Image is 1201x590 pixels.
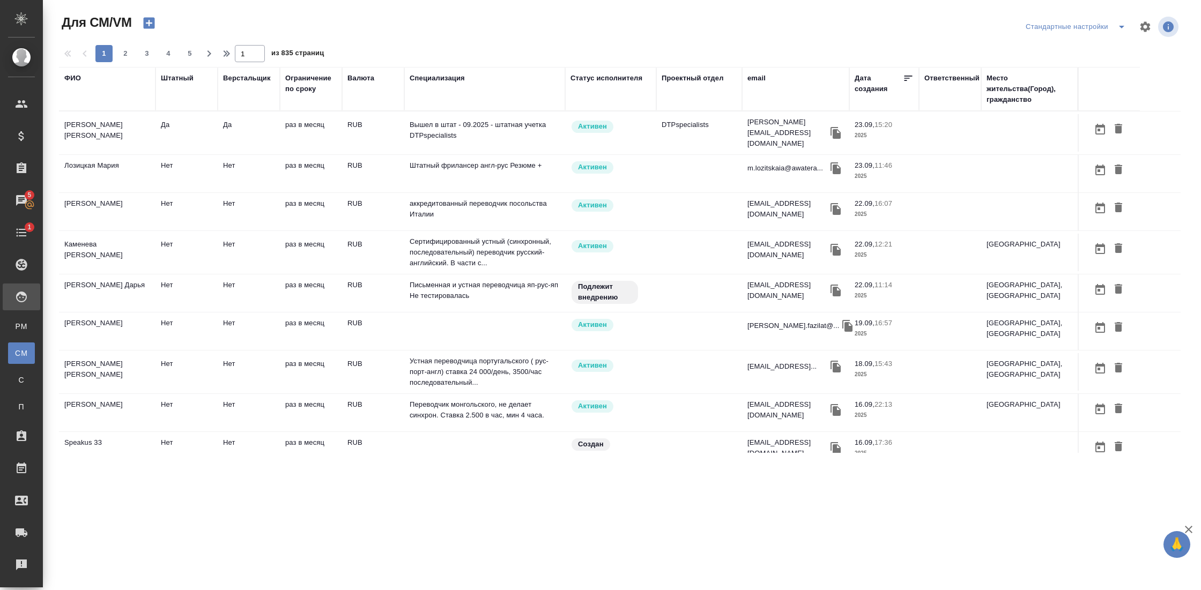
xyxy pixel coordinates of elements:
[59,394,155,431] td: [PERSON_NAME]
[840,318,856,334] button: Скопировать
[1091,280,1109,300] button: Открыть календарь загрузки
[218,312,280,350] td: Нет
[117,48,134,59] span: 2
[874,360,892,368] p: 15:43
[3,219,40,246] a: 1
[855,360,874,368] p: 18.09,
[8,316,35,337] a: PM
[21,222,38,233] span: 1
[1109,239,1128,259] button: Удалить
[13,375,29,385] span: С
[578,401,607,412] p: Активен
[855,250,914,260] p: 2025
[1132,14,1158,40] span: Настроить таблицу
[747,320,840,331] p: [PERSON_NAME].fazilat@...
[1091,318,1109,338] button: Открыть календарь загрузки
[1091,198,1109,218] button: Открыть календарь загрузки
[570,280,651,305] div: Свежая кровь: на первые 3 заказа по тематике ставь редактора и фиксируй оценки
[874,438,892,446] p: 17:36
[855,73,903,94] div: Дата создания
[1091,120,1109,139] button: Открыть календарь загрузки
[410,280,560,301] p: Письменная и устная переводчица яп-рус-яп Не тестировалась
[13,401,29,412] span: П
[828,125,844,141] button: Скопировать
[342,394,404,431] td: RUB
[1091,359,1109,378] button: Открыть календарь загрузки
[155,432,218,469] td: Нет
[59,274,155,312] td: [PERSON_NAME] Дарья
[981,234,1078,271] td: [GEOGRAPHIC_DATA]
[8,342,35,364] a: CM
[570,359,651,373] div: Рядовой исполнитель: назначай с учетом рейтинга
[13,321,29,332] span: PM
[828,160,844,176] button: Скопировать
[285,73,337,94] div: Ограничение по сроку
[59,155,155,192] td: Лозицкая Мария
[747,280,828,301] p: [EMAIL_ADDRESS][DOMAIN_NAME]
[410,236,560,268] p: Сертифицированный устный (синхронный, последовательный) переводчик русский-английский. В части с...
[342,234,404,271] td: RUB
[218,114,280,152] td: Да
[855,319,874,327] p: 19.09,
[342,274,404,312] td: RUB
[828,359,844,375] button: Скопировать
[59,234,155,271] td: Каменева [PERSON_NAME]
[1109,437,1128,457] button: Удалить
[1109,198,1128,218] button: Удалить
[1109,399,1128,419] button: Удалить
[828,242,844,258] button: Скопировать
[410,399,560,421] p: Переводчик монгольского, не делает синхрон. Ставка 2.500 в час, мин 4 часа.
[1109,280,1128,300] button: Удалить
[342,432,404,469] td: RUB
[1109,120,1128,139] button: Удалить
[155,353,218,391] td: Нет
[160,45,177,62] button: 4
[828,201,844,217] button: Скопировать
[578,281,632,303] p: Подлежит внедрению
[1091,399,1109,419] button: Открыть календарь загрузки
[570,198,651,213] div: Рядовой исполнитель: назначай с учетом рейтинга
[874,319,892,327] p: 16:57
[874,199,892,207] p: 16:07
[410,356,560,388] p: Устная переводчица португальского ( рус-порт-англ) ставка 24 000/день, 3500/час последовательный...
[578,162,607,173] p: Активен
[8,396,35,417] a: П
[1163,531,1190,558] button: 🙏
[1109,359,1128,378] button: Удалить
[160,48,177,59] span: 4
[924,73,980,84] div: Ответственный
[747,117,828,149] p: [PERSON_NAME][EMAIL_ADDRESS][DOMAIN_NAME]
[280,394,342,431] td: раз в месяц
[280,155,342,192] td: раз в месяц
[570,160,651,175] div: Рядовой исполнитель: назначай с учетом рейтинга
[981,312,1078,350] td: [GEOGRAPHIC_DATA], [GEOGRAPHIC_DATA]
[218,155,280,192] td: Нет
[981,353,1078,391] td: [GEOGRAPHIC_DATA], [GEOGRAPHIC_DATA]
[280,234,342,271] td: раз в месяц
[747,73,766,84] div: email
[987,73,1072,105] div: Место жительства(Город), гражданство
[155,312,218,350] td: Нет
[59,114,155,152] td: [PERSON_NAME] [PERSON_NAME]
[855,410,914,421] p: 2025
[662,73,724,84] div: Проектный отдел
[155,274,218,312] td: Нет
[280,312,342,350] td: раз в месяц
[155,114,218,152] td: Да
[747,163,823,174] p: m.lozitskaia@awatera...
[64,73,81,84] div: ФИО
[342,155,404,192] td: RUB
[855,121,874,129] p: 23.09,
[855,448,914,459] p: 2025
[280,274,342,312] td: раз в месяц
[59,312,155,350] td: [PERSON_NAME]
[271,47,324,62] span: из 835 страниц
[342,312,404,350] td: RUB
[347,73,374,84] div: Валюта
[747,399,828,421] p: [EMAIL_ADDRESS][DOMAIN_NAME]
[138,48,155,59] span: 3
[570,399,651,414] div: Рядовой исполнитель: назначай с учетом рейтинга
[874,240,892,248] p: 12:21
[218,394,280,431] td: Нет
[59,432,155,469] td: Speakus 33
